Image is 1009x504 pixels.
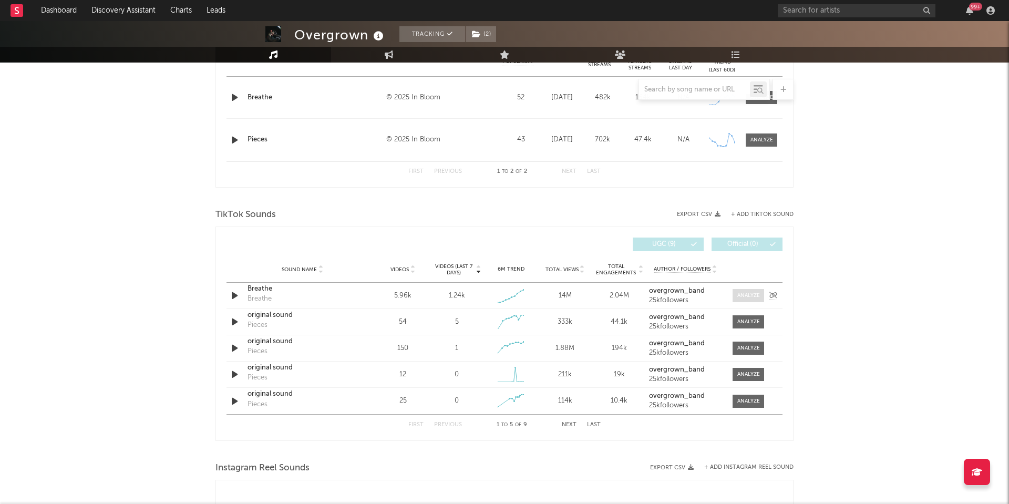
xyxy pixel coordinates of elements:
div: N/A [666,135,701,145]
div: 12 [378,369,427,380]
a: original sound [248,363,357,373]
button: Next [562,422,576,428]
div: [DATE] [544,135,580,145]
strong: overgrown_band [649,393,705,399]
a: overgrown_band [649,314,722,321]
div: 25 [378,396,427,406]
span: ( 2 ) [465,26,497,42]
button: 99+ [966,6,973,15]
strong: overgrown_band [649,366,705,373]
button: + Add TikTok Sound [720,212,794,218]
div: 25k followers [649,297,722,304]
a: original sound [248,310,357,321]
div: Overgrown [294,26,386,44]
div: 47.4k [625,135,661,145]
a: Pieces [248,135,381,145]
div: 702k [585,135,620,145]
button: Export CSV [677,211,720,218]
div: 1.24k [449,291,465,301]
button: Official(0) [712,238,783,251]
button: (2) [466,26,496,42]
a: overgrown_band [649,393,722,400]
div: 43 [502,135,539,145]
button: Export CSV [650,465,694,471]
input: Search by song name or URL [639,86,750,94]
button: + Add Instagram Reel Sound [704,465,794,470]
div: 99 + [969,3,982,11]
a: original sound [248,389,357,399]
div: 14M [541,291,590,301]
div: 211k [541,369,590,380]
div: 5 [455,317,459,327]
button: First [408,422,424,428]
div: 114k [541,396,590,406]
div: 1 2 2 [483,166,541,178]
div: 54 [378,317,427,327]
span: Instagram Reel Sounds [215,462,310,475]
div: 194k [595,343,644,354]
button: Last [587,169,601,174]
div: Breathe [248,294,272,304]
div: 0 [455,369,459,380]
div: 1 [455,343,458,354]
div: 25k followers [649,323,722,331]
a: overgrown_band [649,287,722,295]
strong: overgrown_band [649,314,705,321]
div: + Add Instagram Reel Sound [694,465,794,470]
span: Total Engagements [595,263,637,276]
a: Breathe [248,284,357,294]
span: TikTok Sounds [215,209,276,221]
div: 44.1k [595,317,644,327]
div: Pieces [248,399,267,410]
button: Tracking [399,26,465,42]
span: Author / Followers [654,266,711,273]
span: to [501,423,508,427]
button: Next [562,169,576,174]
div: 25k followers [649,349,722,357]
div: 5.96k [378,291,427,301]
span: of [515,423,521,427]
div: 19k [595,369,644,380]
div: 1 5 9 [483,419,541,431]
div: 10.4k [595,396,644,406]
span: Total Views [545,266,579,273]
span: Videos (last 7 days) [433,263,475,276]
button: First [408,169,424,174]
a: overgrown_band [649,340,722,347]
span: Sound Name [282,266,317,273]
a: original sound [248,336,357,347]
div: © 2025 In Bloom [386,133,497,146]
a: overgrown_band [649,366,722,374]
strong: overgrown_band [649,287,705,294]
div: 150 [378,343,427,354]
button: + Add TikTok Sound [731,212,794,218]
div: 6M Trend [487,265,536,273]
span: to [502,169,508,174]
div: Pieces [248,320,267,331]
div: Pieces [248,346,267,357]
div: 1.88M [541,343,590,354]
input: Search for artists [778,4,935,17]
button: Last [587,422,601,428]
div: 25k followers [649,376,722,383]
button: UGC(9) [633,238,704,251]
span: UGC ( 9 ) [640,241,688,248]
button: Previous [434,422,462,428]
div: Pieces [248,373,267,383]
div: 333k [541,317,590,327]
div: 2.04M [595,291,644,301]
div: 0 [455,396,459,406]
strong: overgrown_band [649,340,705,347]
button: Previous [434,169,462,174]
span: of [516,169,522,174]
span: Videos [390,266,409,273]
span: Official ( 0 ) [718,241,767,248]
div: 25k followers [649,402,722,409]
